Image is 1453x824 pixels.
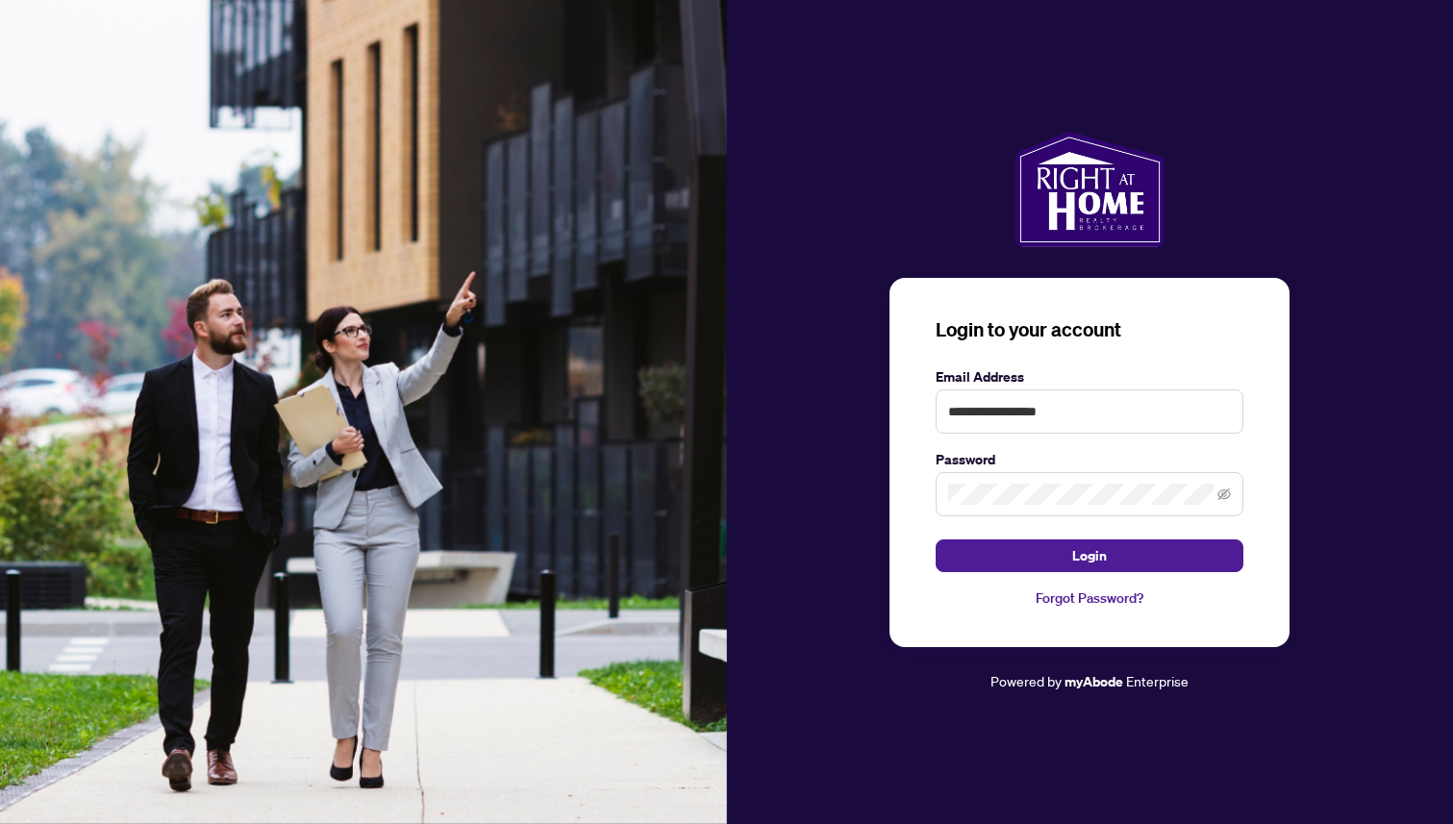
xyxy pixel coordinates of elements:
span: Powered by [990,672,1062,689]
a: Forgot Password? [936,587,1243,609]
span: Enterprise [1126,672,1189,689]
img: ma-logo [1015,132,1165,247]
label: Email Address [936,366,1243,387]
label: Password [936,449,1243,470]
button: Login [936,539,1243,572]
h3: Login to your account [936,316,1243,343]
span: eye-invisible [1217,487,1231,501]
span: Login [1072,540,1107,571]
a: myAbode [1065,671,1123,692]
